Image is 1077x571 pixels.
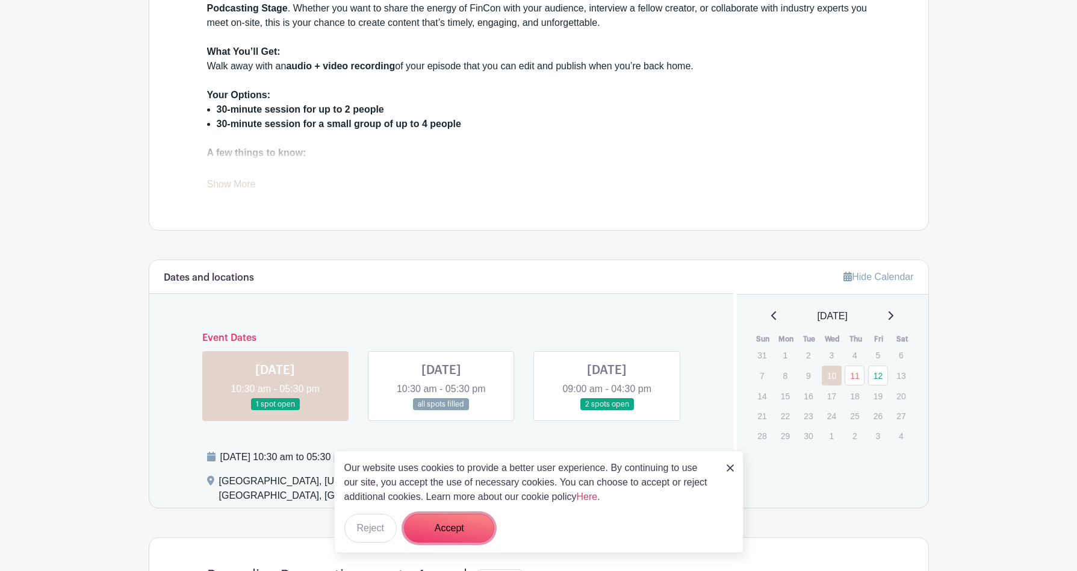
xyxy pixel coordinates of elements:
[380,162,456,172] strong: reserve only one
[752,387,772,405] p: 14
[344,461,714,504] p: Our website uses cookies to provide a better user experience. By continuing to use our site, you ...
[822,426,842,445] p: 1
[751,333,775,345] th: Sun
[818,309,848,323] span: [DATE]
[775,333,798,345] th: Mon
[845,387,864,405] p: 18
[798,333,821,345] th: Tue
[868,407,888,425] p: 26
[845,407,864,425] p: 25
[752,346,772,364] p: 31
[220,450,627,464] div: [DATE] 10:30 am to 05:30 pm
[752,366,772,385] p: 7
[217,160,871,175] li: Spots are but limited— to ensure everyone gets a chance.
[752,426,772,445] p: 28
[822,366,842,385] a: 10
[217,119,461,129] strong: 30-minute session for a small group of up to 4 people
[164,272,254,284] h6: Dates and locations
[891,407,911,425] p: 27
[844,333,867,345] th: Thu
[891,346,911,364] p: 6
[207,90,270,100] strong: Your Options:
[845,346,864,364] p: 4
[775,387,795,405] p: 15
[822,407,842,425] p: 24
[207,148,306,158] strong: A few things to know:
[821,333,845,345] th: Wed
[890,333,914,345] th: Sat
[822,346,842,364] p: 3
[868,387,888,405] p: 19
[775,426,795,445] p: 29
[207,179,256,194] a: Show More
[577,491,598,502] a: Here
[798,366,818,385] p: 9
[207,46,281,57] strong: What You’ll Get:
[843,272,913,282] a: Hide Calendar
[207,45,871,88] div: Walk away with an of your episode that you can edit and publish when you’re back home.
[891,387,911,405] p: 20
[845,426,864,445] p: 2
[891,426,911,445] p: 4
[891,366,911,385] p: 13
[219,474,676,508] div: [GEOGRAPHIC_DATA], [US_STATE][GEOGRAPHIC_DATA], [GEOGRAPHIC_DATA][PERSON_NAME], [GEOGRAPHIC_DATA]...
[798,387,818,405] p: 16
[798,346,818,364] p: 2
[258,162,326,172] strong: complimentary
[193,332,691,344] h6: Event Dates
[868,366,888,385] a: 12
[775,407,795,425] p: 22
[286,61,395,71] strong: audio + video recording
[775,366,795,385] p: 8
[727,464,734,472] img: close_button-5f87c8562297e5c2d7936805f587ecaba9071eb48480494691a3f1689db116b3.svg
[344,514,397,543] button: Reject
[798,407,818,425] p: 23
[752,407,772,425] p: 21
[867,333,891,345] th: Fri
[775,346,795,364] p: 1
[868,426,888,445] p: 3
[822,387,842,405] p: 17
[798,426,818,445] p: 30
[217,104,384,114] strong: 30-minute session for up to 2 people
[845,366,864,385] a: 11
[868,346,888,364] p: 5
[404,514,494,543] button: Accept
